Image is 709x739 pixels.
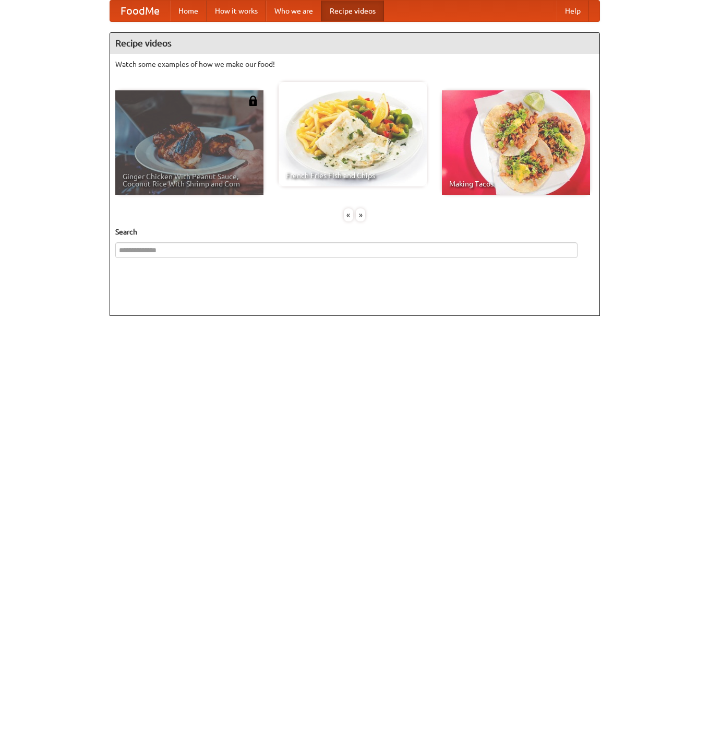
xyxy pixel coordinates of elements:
[115,59,594,69] p: Watch some examples of how we make our food!
[170,1,207,21] a: Home
[207,1,266,21] a: How it works
[266,1,321,21] a: Who we are
[286,172,419,179] span: French Fries Fish and Chips
[442,90,590,195] a: Making Tacos
[115,227,594,237] h5: Search
[110,1,170,21] a: FoodMe
[557,1,589,21] a: Help
[321,1,384,21] a: Recipe videos
[449,180,583,187] span: Making Tacos
[110,33,599,54] h4: Recipe videos
[344,208,353,221] div: «
[356,208,365,221] div: »
[248,96,258,106] img: 483408.png
[279,82,427,186] a: French Fries Fish and Chips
